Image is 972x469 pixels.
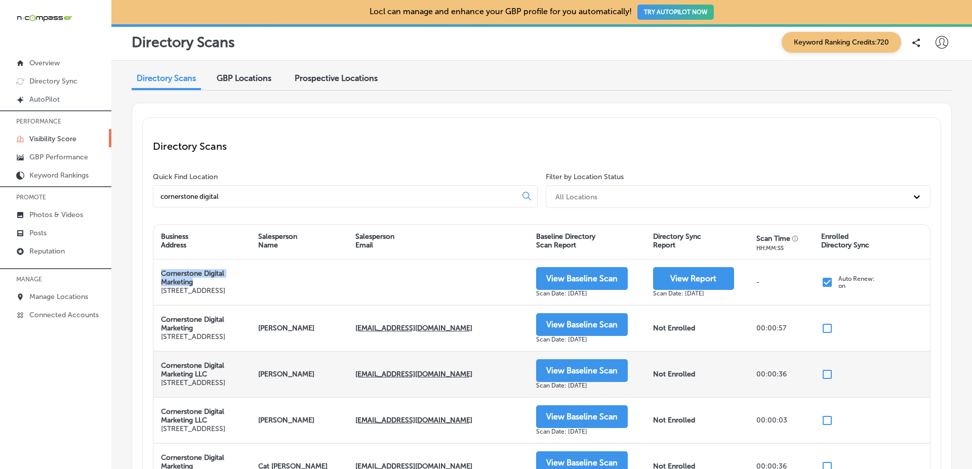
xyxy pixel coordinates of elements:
[536,313,628,336] button: View Baseline Scan
[536,275,628,283] a: View Baseline Scan
[258,232,297,249] div: Salesperson Name
[159,192,514,201] input: All Locations
[29,135,76,143] p: Visibility Score
[756,370,787,378] p: 00:00:36
[536,428,628,435] div: Scan Date: [DATE]
[756,324,786,332] p: 00:00:57
[29,229,47,237] p: Posts
[792,234,801,240] button: Displays the total time taken to generate this report.
[29,210,83,219] p: Photos & Videos
[536,367,628,375] a: View Baseline Scan
[161,286,243,295] p: [STREET_ADDRESS]
[355,370,472,378] strong: [EMAIL_ADDRESS][DOMAIN_NAME]
[29,153,88,161] p: GBP Performance
[756,278,760,286] p: -
[355,416,472,424] strong: [EMAIL_ADDRESS][DOMAIN_NAME]
[536,459,628,467] a: View Baseline Scan
[29,292,88,301] p: Manage Locations
[536,290,628,297] div: Scan Date: [DATE]
[258,370,314,378] strong: [PERSON_NAME]
[355,232,394,249] div: Salesperson Email
[838,275,875,289] p: Auto Renew: on
[161,378,243,387] p: [STREET_ADDRESS]
[555,192,597,201] div: All Locations
[217,73,271,83] span: GBP Locations
[161,424,243,433] p: [STREET_ADDRESS]
[258,416,314,424] strong: [PERSON_NAME]
[161,269,224,286] strong: Cornerstone Digital Marketing
[258,324,314,332] strong: [PERSON_NAME]
[536,359,628,382] button: View Baseline Scan
[29,95,60,104] p: AutoPilot
[153,140,930,152] p: Directory Scans
[653,232,701,249] div: Directory Sync Report
[653,267,734,290] button: View Report
[29,247,65,255] p: Reputation
[536,232,595,249] div: Baseline Directory Scan Report
[645,398,749,443] div: Not Enrolled
[355,324,472,332] strong: [EMAIL_ADDRESS][DOMAIN_NAME]
[161,315,224,332] strong: Cornerstone Digital Marketing
[756,245,801,251] div: HH:MM:SS
[161,361,224,378] strong: Cornerstone Digital Marketing LLC
[546,173,624,181] label: Filter by Location Status
[536,405,628,428] button: View Baseline Scan
[653,290,734,297] div: Scan Date: [DATE]
[536,336,628,343] div: Scan Date: [DATE]
[29,59,60,67] p: Overview
[295,73,378,83] span: Prospective Locations
[29,311,99,319] p: Connected Accounts
[756,416,787,424] p: 00:00:03
[653,275,734,283] a: View Report
[29,171,89,180] p: Keyword Rankings
[821,232,869,249] div: Enrolled Directory Sync
[645,306,749,351] div: Not Enrolled
[536,321,628,329] a: View Baseline Scan
[536,382,628,389] div: Scan Date: [DATE]
[132,34,235,51] p: Directory Scans
[645,352,749,397] div: Not Enrolled
[161,407,224,424] strong: Cornerstone Digital Marketing LLC
[161,232,188,249] div: Business Address
[161,332,243,341] p: [STREET_ADDRESS]
[137,73,196,83] span: Directory Scans
[637,5,714,20] button: TRY AUTOPILOT NOW
[536,413,628,421] a: View Baseline Scan
[756,234,790,243] div: Scan Time
[782,32,901,53] span: Keyword Ranking Credits: 720
[29,77,77,86] p: Directory Sync
[536,267,628,290] button: View Baseline Scan
[153,173,218,181] label: Quick Find Location
[16,13,72,23] img: 660ab0bf-5cc7-4cb8-ba1c-48b5ae0f18e60NCTV_CLogo_TV_Black_-500x88.png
